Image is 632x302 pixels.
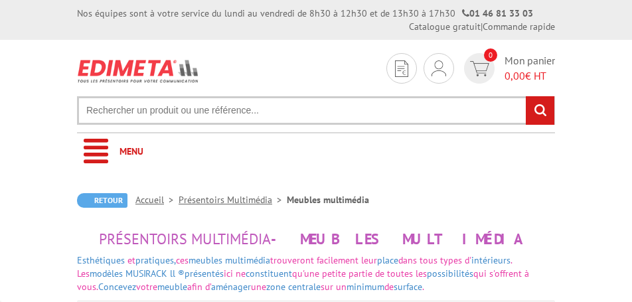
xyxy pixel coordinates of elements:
a: Concevez [98,281,136,293]
span: € HT [505,68,555,84]
img: devis rapide [470,61,489,76]
a: devis rapide 0 Mon panier 0,00€ HT [461,53,555,84]
a: minimum [347,281,384,293]
span: 0,00 [505,69,525,82]
span: Mon panier [505,53,555,84]
a: surface [394,281,422,293]
span: trouveront facilement leur dans tous types d' . Les [77,254,512,279]
a: Accueil [135,194,179,206]
a: Commande rapide [483,21,555,33]
a: zone centrale [266,281,321,293]
a: Menu [77,133,555,170]
a: meuble [157,281,187,293]
a: intérieurs [471,254,511,266]
a: place [377,254,398,266]
a: Retour [77,193,127,208]
li: Meubles multimédia [287,193,369,206]
div: | [409,20,555,33]
span: Menu [119,145,143,157]
a: aménager [211,281,251,293]
a: présentés [185,267,224,279]
font: ici ne qu'une petite partie de toutes les qui s'offrent à vous. votre afin d’ une sur un de . [77,254,529,293]
img: devis rapide [395,60,408,77]
a: Esthétiques [77,254,125,266]
a: Présentoirs Multimédia [179,194,287,206]
img: Edimeta [77,53,200,89]
input: rechercher [526,96,554,125]
font: et ces [127,254,189,266]
a: Catalogue gratuit [409,21,481,33]
a: meubles multimédia [189,254,270,266]
a: modèles MUSIRACK ll ® [90,267,185,279]
div: Nos équipes sont à votre service du lundi au vendredi de 8h30 à 12h30 et de 13h30 à 17h30 [77,7,533,20]
a: pratiques, [135,254,176,266]
span: Présentoirs Multimédia [99,230,271,248]
input: Rechercher un produit ou une référence... [77,96,555,125]
img: devis rapide [432,60,446,76]
strong: 01 46 81 33 03 [462,7,533,19]
a: possibilités [427,267,473,279]
span: 0 [484,48,497,62]
a: constituent [246,267,292,279]
h1: - Meubles multimédia [77,231,555,247]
